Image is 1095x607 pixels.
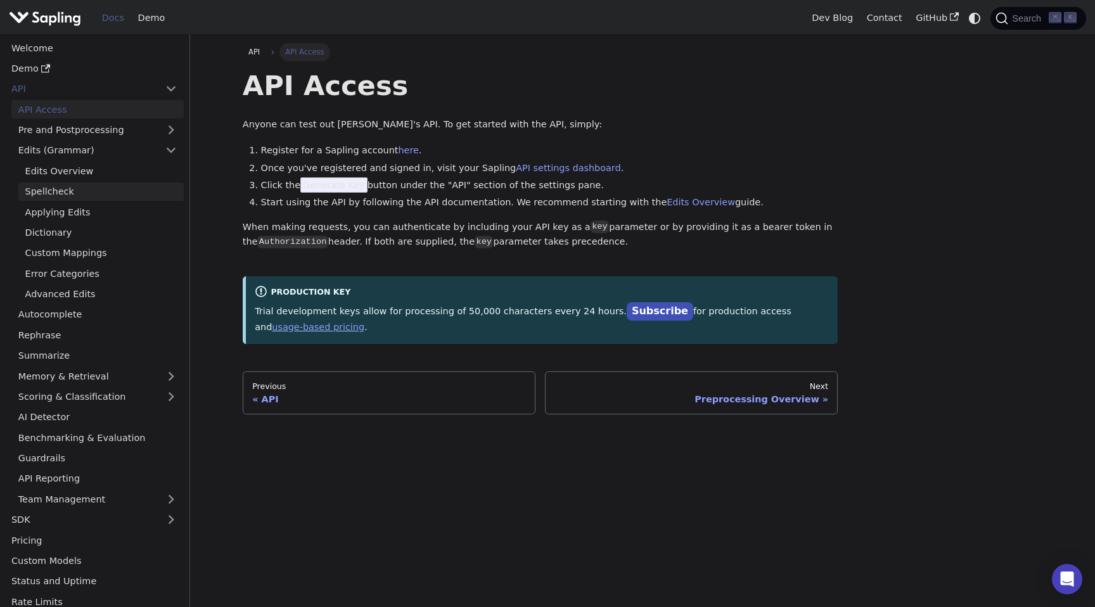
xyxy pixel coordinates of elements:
[4,60,184,78] a: Demo
[805,8,859,28] a: Dev Blog
[1008,13,1049,23] span: Search
[243,43,266,61] a: API
[261,178,838,193] li: Click the button under the "API" section of the settings pane.
[11,100,184,118] a: API Access
[860,8,909,28] a: Contact
[18,162,184,180] a: Edits Overview
[261,161,838,176] li: Once you've registered and signed in, visit your Sapling .
[11,367,184,385] a: Memory & Retrieval
[11,347,184,365] a: Summarize
[11,428,184,447] a: Benchmarking & Evaluation
[252,393,526,405] div: API
[4,552,184,570] a: Custom Models
[243,117,838,132] p: Anyone can test out [PERSON_NAME]'s API. To get started with the API, simply:
[9,9,81,27] img: Sapling.ai
[261,143,838,158] li: Register for a Sapling account .
[243,220,838,250] p: When making requests, you can authenticate by including your API key as a parameter or by providi...
[272,322,364,332] a: usage-based pricing
[18,224,184,242] a: Dictionary
[248,48,260,56] span: API
[667,197,735,207] a: Edits Overview
[243,371,536,414] a: PreviousAPI
[4,572,184,591] a: Status and Uptime
[243,68,838,103] h1: API Access
[627,302,693,321] a: Subscribe
[255,285,829,300] div: Production Key
[279,43,330,61] span: API Access
[516,163,620,173] a: API settings dashboard
[257,236,328,248] code: Authorization
[11,388,184,406] a: Scoring & Classification
[9,9,86,27] a: Sapling.ai
[11,121,184,139] a: Pre and Postprocessing
[95,8,131,28] a: Docs
[18,203,184,221] a: Applying Edits
[18,285,184,303] a: Advanced Edits
[1052,564,1082,594] div: Open Intercom Messenger
[252,381,526,392] div: Previous
[475,236,493,248] code: key
[261,195,838,210] li: Start using the API by following the API documentation. We recommend starting with the guide.
[11,305,184,324] a: Autocomplete
[243,371,838,414] nav: Docs pages
[255,303,829,335] p: Trial development keys allow for processing of 50,000 characters every 24 hours. for production a...
[4,39,184,57] a: Welcome
[11,141,184,160] a: Edits (Grammar)
[1049,12,1061,23] kbd: ⌘
[990,7,1085,30] button: Search (Command+K)
[11,326,184,344] a: Rephrase
[398,145,418,155] a: here
[554,393,828,405] div: Preprocessing Overview
[18,244,184,262] a: Custom Mappings
[909,8,965,28] a: GitHub
[4,531,184,549] a: Pricing
[4,80,158,98] a: API
[545,371,838,414] a: NextPreprocessing Overview
[11,470,184,488] a: API Reporting
[300,177,368,193] span: Generate Key
[18,264,184,283] a: Error Categories
[243,43,838,61] nav: Breadcrumbs
[966,9,984,27] button: Switch between dark and light mode (currently system mode)
[158,511,184,529] button: Expand sidebar category 'SDK'
[4,511,158,529] a: SDK
[18,182,184,201] a: Spellcheck
[131,8,172,28] a: Demo
[11,490,184,508] a: Team Management
[591,220,609,233] code: key
[158,80,184,98] button: Collapse sidebar category 'API'
[554,381,828,392] div: Next
[11,408,184,426] a: AI Detector
[1064,12,1077,23] kbd: K
[11,449,184,468] a: Guardrails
